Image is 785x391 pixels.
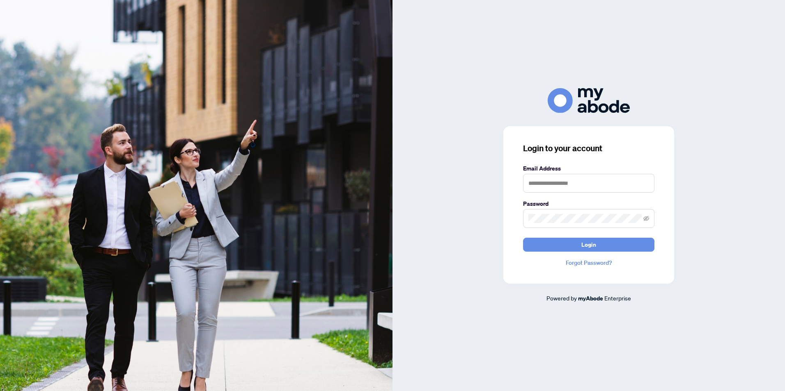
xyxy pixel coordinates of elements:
span: Enterprise [604,294,631,302]
span: Powered by [546,294,577,302]
a: Forgot Password? [523,258,654,267]
span: Login [581,238,596,251]
span: eye-invisible [643,216,649,221]
label: Email Address [523,164,654,173]
label: Password [523,199,654,208]
a: myAbode [578,294,603,303]
h3: Login to your account [523,143,654,154]
button: Login [523,238,654,252]
img: ma-logo [548,88,630,113]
